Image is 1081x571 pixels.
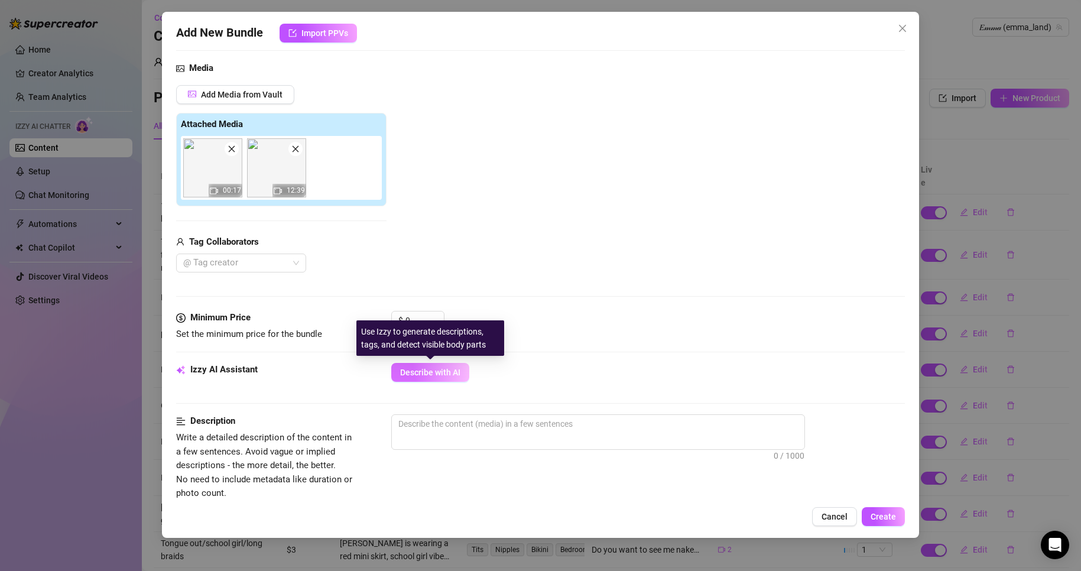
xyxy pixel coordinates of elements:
[201,90,283,99] span: Add Media from Vault
[188,90,196,98] span: picture
[228,145,236,153] span: close
[210,187,218,195] span: video-camera
[274,187,282,195] span: video-camera
[391,363,469,382] button: Describe with AI
[176,235,184,249] span: user
[190,364,258,375] strong: Izzy AI Assistant
[280,24,357,43] button: Import PPVs
[288,29,297,37] span: import
[176,61,184,76] span: picture
[183,138,242,197] div: 00:17
[356,320,504,356] div: Use Izzy to generate descriptions, tags, and detect visible body parts
[181,119,243,129] strong: Attached Media
[189,63,213,73] strong: Media
[176,414,186,429] span: align-left
[871,512,896,521] span: Create
[176,432,352,498] span: Write a detailed description of the content in a few sentences. Avoid vague or implied descriptio...
[176,24,263,43] span: Add New Bundle
[247,138,306,197] div: 12:39
[301,28,348,38] span: Import PPVs
[287,186,305,194] span: 12:39
[190,416,235,426] strong: Description
[176,311,186,325] span: dollar
[247,138,306,197] img: media
[189,236,259,247] strong: Tag Collaborators
[862,507,905,526] button: Create
[1041,531,1069,559] div: Open Intercom Messenger
[183,138,242,197] img: media
[893,19,912,38] button: Close
[176,329,322,339] span: Set the minimum price for the bundle
[822,512,848,521] span: Cancel
[400,368,460,377] span: Describe with AI
[898,24,907,33] span: close
[223,186,241,194] span: 00:17
[893,24,912,33] span: Close
[291,145,300,153] span: close
[176,85,294,104] button: Add Media from Vault
[190,312,251,323] strong: Minimum Price
[812,507,857,526] button: Cancel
